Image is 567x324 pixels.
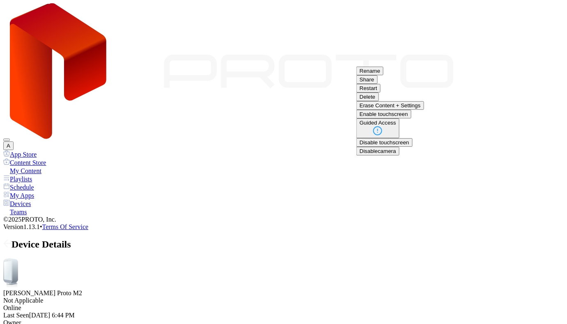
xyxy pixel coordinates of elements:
[3,175,564,183] a: Playlists
[3,158,564,167] a: Content Store
[3,191,564,199] a: My Apps
[3,297,564,304] div: Not Applicable
[3,208,564,216] a: Teams
[3,167,564,175] a: My Content
[3,289,564,297] div: [PERSON_NAME] Proto M2
[3,312,564,319] div: Last Seen [DATE] 6:44 PM
[356,101,424,110] button: Erase Content + Settings
[356,110,411,118] button: Enable touchscreen
[3,183,564,191] a: Schedule
[356,147,399,155] button: Disablecamera
[3,216,564,223] div: © 2025 PROTO, Inc.
[3,223,42,230] span: Version 1.13.1 •
[356,138,413,147] button: Disable touchscreen
[3,304,564,312] div: Online
[3,150,564,158] a: App Store
[360,120,396,126] div: Guided Access
[11,239,71,250] span: Device Details
[356,67,383,75] button: Rename
[42,223,89,230] a: Terms Of Service
[3,141,14,150] button: A
[356,93,379,101] button: Delete
[356,118,399,138] button: Guided Access
[3,199,564,208] a: Devices
[356,84,381,93] button: Restart
[356,75,378,84] button: Share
